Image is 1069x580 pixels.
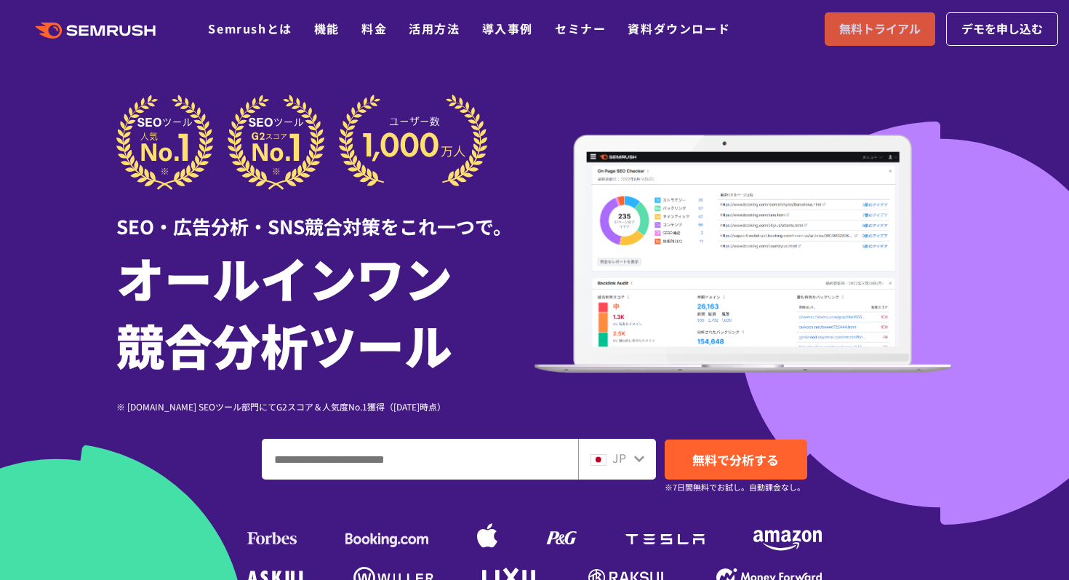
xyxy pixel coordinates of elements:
[628,20,730,37] a: 資料ダウンロード
[263,440,577,479] input: ドメイン、キーワードまたはURLを入力してください
[409,20,460,37] a: 活用方法
[612,449,626,466] span: JP
[116,244,534,378] h1: オールインワン 競合分析ツール
[361,20,387,37] a: 料金
[116,190,534,240] div: SEO・広告分析・SNS競合対策をこれ一つで。
[665,480,805,494] small: ※7日間無料でお試し。自動課金なし。
[555,20,606,37] a: セミナー
[839,20,921,39] span: 無料トライアル
[208,20,292,37] a: Semrushとは
[665,440,807,480] a: 無料で分析する
[946,12,1058,46] a: デモを申し込む
[116,400,534,413] div: ※ [DOMAIN_NAME] SEOツール部門にてG2スコア＆人気度No.1獲得（[DATE]時点）
[314,20,340,37] a: 機能
[825,12,935,46] a: 無料トライアル
[482,20,533,37] a: 導入事例
[692,450,779,469] span: 無料で分析する
[961,20,1043,39] span: デモを申し込む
